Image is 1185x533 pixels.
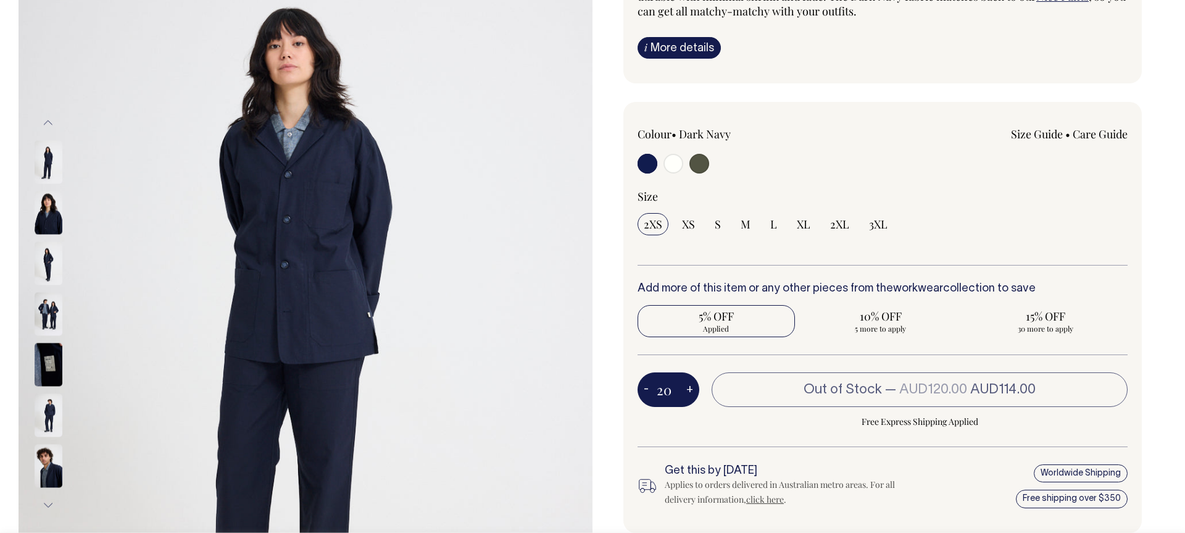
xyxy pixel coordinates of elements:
button: Out of Stock —AUD120.00AUD114.00 [712,372,1128,407]
input: 5% OFF Applied [638,305,795,337]
input: 15% OFF 30 more to apply [967,305,1124,337]
span: 15% OFF [973,309,1118,324]
span: AUD114.00 [970,384,1036,396]
span: 30 more to apply [973,324,1118,334]
input: 3XL [863,213,894,235]
span: • [1065,127,1070,141]
span: Free Express Shipping Applied [712,414,1128,429]
a: workwear [893,283,943,294]
span: AUD120.00 [899,384,967,396]
div: Size [638,189,1128,204]
h6: Get this by [DATE] [665,465,905,477]
input: 2XS [638,213,668,235]
img: dark-navy [35,343,62,387]
a: click here [746,493,784,505]
span: — [885,384,1036,396]
input: XS [676,213,701,235]
input: L [764,213,783,235]
span: XL [797,217,810,232]
div: Colour [638,127,834,141]
h6: Add more of this item or any other pieces from the collection to save [638,283,1128,295]
span: • [671,127,676,141]
span: 3XL [869,217,888,232]
button: - [638,377,655,402]
span: XS [682,217,695,232]
a: Size Guide [1011,127,1063,141]
img: dark-navy [35,191,62,235]
span: L [770,217,777,232]
span: i [644,41,647,54]
span: S [715,217,721,232]
img: dark-navy [35,394,62,437]
input: XL [791,213,817,235]
button: Next [39,492,57,519]
input: 2XL [824,213,855,235]
span: 2XL [830,217,849,232]
label: Dark Navy [679,127,731,141]
span: 5 more to apply [809,324,954,334]
button: + [680,377,699,402]
img: dark-navy [35,445,62,488]
img: dark-navy [35,293,62,336]
span: 5% OFF [644,309,789,324]
input: 10% OFF 5 more to apply [802,305,960,337]
span: M [741,217,750,232]
img: dark-navy [35,141,62,184]
a: iMore details [638,37,721,59]
a: Care Guide [1073,127,1128,141]
input: M [734,213,757,235]
button: Previous [39,109,57,137]
span: Out of Stock [804,384,882,396]
img: dark-navy [35,242,62,285]
div: Applies to orders delivered in Australian metro areas. For all delivery information, . [665,477,905,507]
input: S [709,213,727,235]
span: 2XS [644,217,662,232]
span: Applied [644,324,789,334]
span: 10% OFF [809,309,954,324]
